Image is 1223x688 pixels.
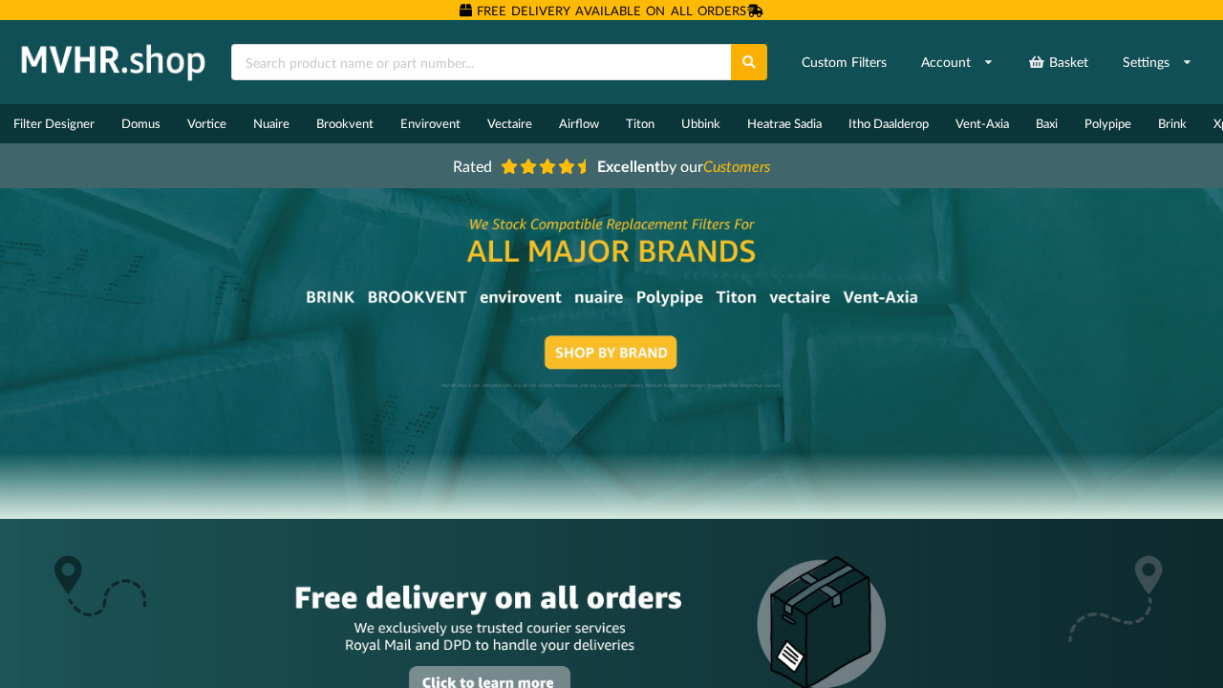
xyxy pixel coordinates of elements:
[240,104,303,143] a: Nuaire
[387,104,474,143] a: Envirovent
[597,157,660,175] b: Excellent
[1022,104,1071,143] a: Baxi
[1071,104,1145,143] a: Polypipe
[174,104,240,143] a: Vortice
[1016,45,1101,79] a: Basket
[453,157,492,175] span: Rated
[942,104,1022,143] a: Vent-Axia
[789,45,899,79] a: Custom Filters
[303,104,387,143] a: Brookvent
[440,150,783,182] a: Rated Excellentby ourCustomers
[13,38,214,86] img: mvhr.shop.png
[1110,45,1205,79] a: Settings
[1145,104,1200,143] a: Brink
[668,104,734,143] a: Ubbink
[597,157,770,175] span: by our
[612,104,668,143] a: Titon
[835,104,942,143] a: Itho Daalderop
[734,104,835,143] a: Heatrae Sadia
[909,45,1006,79] a: Account
[703,157,770,175] i: Customers
[546,104,612,143] a: Airflow
[108,104,174,143] a: Domus
[231,44,731,80] input: Search product name or part number...
[474,104,546,143] a: Vectaire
